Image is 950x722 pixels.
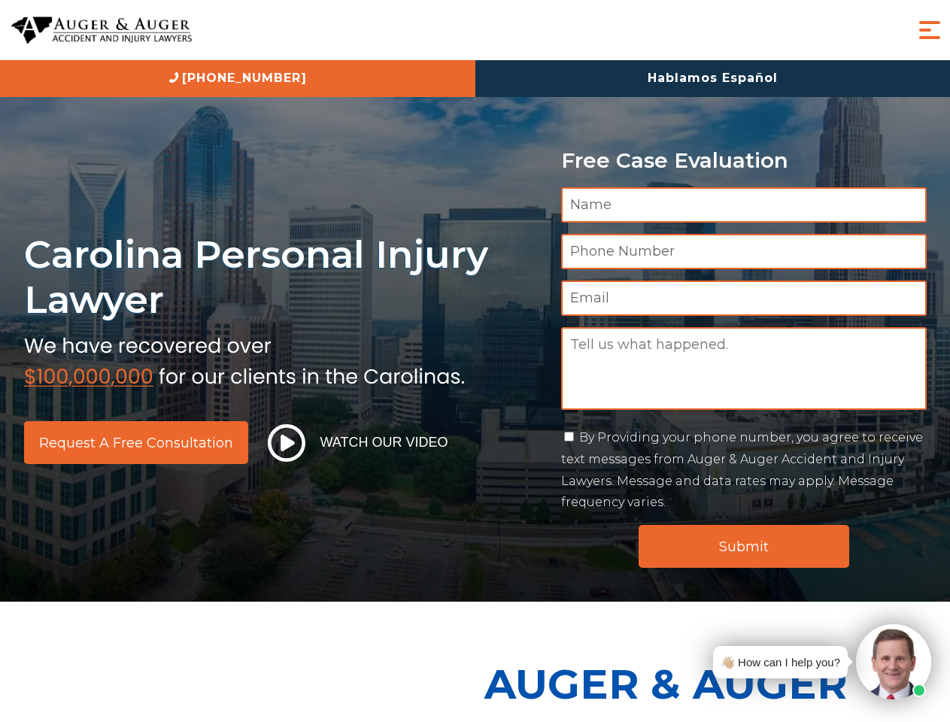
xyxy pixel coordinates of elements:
[24,232,543,323] h1: Carolina Personal Injury Lawyer
[856,624,931,699] img: Intaker widget Avatar
[561,149,927,172] p: Free Case Evaluation
[39,436,233,450] span: Request a Free Consultation
[721,652,840,672] div: 👋🏼 How can I help you?
[561,430,923,509] label: By Providing your phone number, you agree to receive text messages from Auger & Auger Accident an...
[11,17,192,44] img: Auger & Auger Accident and Injury Lawyers Logo
[915,15,945,45] button: Menu
[24,330,465,387] img: sub text
[484,647,942,721] p: Auger & Auger
[263,423,453,463] button: Watch Our Video
[639,525,849,568] input: Submit
[561,281,927,316] input: Email
[561,187,927,223] input: Name
[561,234,927,269] input: Phone Number
[24,421,248,464] a: Request a Free Consultation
